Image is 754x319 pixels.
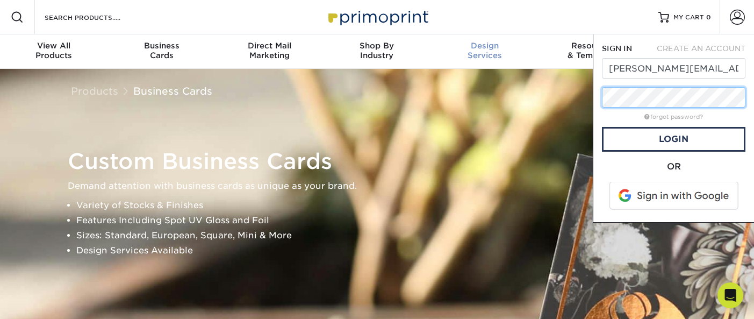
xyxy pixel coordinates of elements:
input: Email [602,58,745,79]
div: & Templates [538,41,646,60]
span: MY CART [673,13,704,22]
li: Variety of Stocks & Finishes [76,198,696,213]
a: BusinessCards [107,34,215,69]
a: Login [602,127,745,152]
div: Marketing [216,41,323,60]
p: Demand attention with business cards as unique as your brand. [68,179,696,194]
span: CREATE AN ACCOUNT [657,44,745,53]
a: Business Cards [133,85,212,97]
span: Shop By [323,41,430,51]
a: Shop ByIndustry [323,34,430,69]
span: Direct Mail [216,41,323,51]
a: forgot password? [644,114,703,120]
a: Products [71,85,118,97]
a: DesignServices [431,34,538,69]
div: OR [602,160,745,173]
a: Direct MailMarketing [216,34,323,69]
li: Sizes: Standard, European, Square, Mini & More [76,228,696,243]
img: Primoprint [324,5,431,29]
div: Open Intercom Messenger [717,282,743,308]
li: Design Services Available [76,243,696,258]
span: Business [107,41,215,51]
h1: Custom Business Cards [68,148,696,174]
div: Services [431,41,538,60]
input: SEARCH PRODUCTS..... [44,11,148,24]
li: Features Including Spot UV Gloss and Foil [76,213,696,228]
div: Cards [107,41,215,60]
span: 0 [706,13,711,21]
span: SIGN IN [602,44,632,53]
span: Resources [538,41,646,51]
a: Resources& Templates [538,34,646,69]
span: Design [431,41,538,51]
iframe: Google Customer Reviews [3,286,91,315]
div: Industry [323,41,430,60]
